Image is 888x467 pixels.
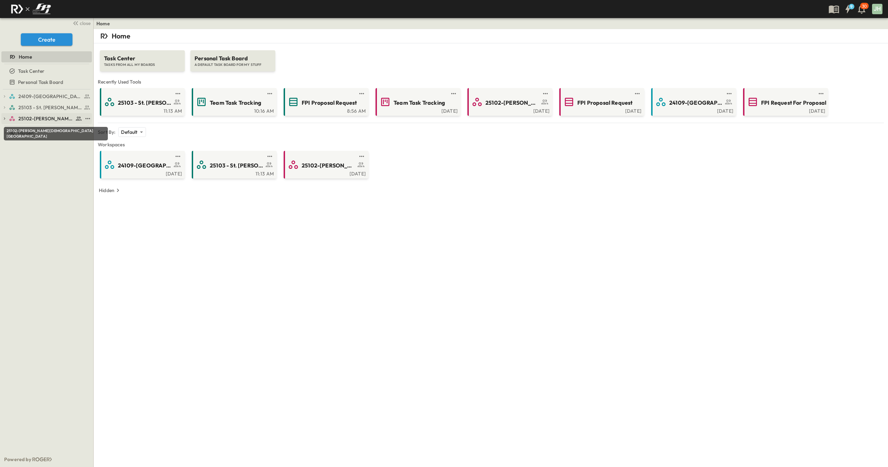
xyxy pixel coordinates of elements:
span: 25103 - St. [PERSON_NAME] Phase 2 [118,99,172,107]
span: Recently Used Tools [98,78,884,85]
div: 25102-Christ The Redeemer Anglican Churchtest [1,113,92,124]
span: 24109-[GEOGRAPHIC_DATA][PERSON_NAME] [669,99,723,107]
span: Team Task Tracking [394,99,445,107]
span: 24109-St. Teresa of Calcutta Parish Hall [18,93,82,100]
div: 25102-[PERSON_NAME][DEMOGRAPHIC_DATA][GEOGRAPHIC_DATA] [4,127,108,140]
button: test [174,152,182,161]
button: test [174,89,182,98]
span: 25103 - St. [PERSON_NAME] Phase 2 [18,104,82,111]
span: 25102-[PERSON_NAME][DEMOGRAPHIC_DATA][GEOGRAPHIC_DATA] [485,99,539,107]
div: Personal Task Boardtest [1,77,92,88]
img: c8d7d1ed905e502e8f77bf7063faec64e13b34fdb1f2bdd94b0e311fc34f8000.png [8,2,53,16]
div: Default [118,127,146,137]
a: 25102-[PERSON_NAME][DEMOGRAPHIC_DATA][GEOGRAPHIC_DATA] [469,96,550,107]
a: 24109-[GEOGRAPHIC_DATA][PERSON_NAME] [653,96,733,107]
span: Workspaces [98,141,884,148]
span: 24109-[GEOGRAPHIC_DATA][PERSON_NAME] [118,162,172,170]
a: [DATE] [653,107,733,113]
a: 25102-Christ The Redeemer Anglican Church [9,114,82,123]
button: test [84,114,92,123]
span: close [80,20,90,27]
nav: breadcrumbs [96,20,114,27]
a: [DATE] [561,107,641,113]
a: 8:56 AM [285,107,366,113]
button: 9 [841,3,855,15]
button: test [817,89,825,98]
button: close [70,18,92,28]
a: 11:13 AM [101,107,182,113]
span: 25102-[PERSON_NAME][DEMOGRAPHIC_DATA][GEOGRAPHIC_DATA] [302,162,355,170]
span: FPI Proposal Request [302,99,357,107]
span: FPI Proposal Request [577,99,632,107]
a: [DATE] [285,170,366,176]
a: 25103 - St. [PERSON_NAME] Phase 2 [9,103,90,112]
button: test [633,89,641,98]
a: Task CenterTASKS FROM ALL MY BOARDS [99,43,186,71]
button: JH [871,3,883,15]
a: 24109-St. Teresa of Calcutta Parish Hall [9,92,90,101]
h6: 9 [850,4,853,9]
span: 25103 - St. [PERSON_NAME] Phase 2 [210,162,264,170]
a: 25103 - St. [PERSON_NAME] Phase 2 [101,96,182,107]
button: test [266,152,274,161]
a: 25103 - St. [PERSON_NAME] Phase 2 [193,159,274,170]
div: 24109-St. Teresa of Calcutta Parish Halltest [1,91,92,102]
p: Hidden [99,187,114,194]
a: Task Center [1,66,90,76]
a: Home [96,20,110,27]
span: Personal Task Board [18,79,63,86]
button: test [357,89,366,98]
a: Personal Task BoardA DEFAULT TASK BOARD FOR MY STUFF [190,43,276,71]
a: FPI Proposal Request [561,96,641,107]
span: Task Center [104,54,181,62]
span: Personal Task Board [195,54,271,62]
span: A DEFAULT TASK BOARD FOR MY STUFF [195,62,271,67]
a: Home [1,52,90,62]
button: test [266,89,274,98]
a: Team Task Tracking [193,96,274,107]
button: Create [21,33,72,46]
a: FPI Proposal Request [285,96,366,107]
button: test [357,152,366,161]
a: [DATE] [377,107,458,113]
p: 30 [862,3,867,9]
button: test [449,89,458,98]
a: 10:16 AM [193,107,274,113]
a: Team Task Tracking [377,96,458,107]
span: Home [19,53,32,60]
button: Hidden [96,185,124,195]
a: FPI Request For Proposal [744,96,825,107]
span: 25102-Christ The Redeemer Anglican Church [18,115,74,122]
a: 24109-[GEOGRAPHIC_DATA][PERSON_NAME] [101,159,182,170]
button: test [541,89,550,98]
a: 25102-[PERSON_NAME][DEMOGRAPHIC_DATA][GEOGRAPHIC_DATA] [285,159,366,170]
span: TASKS FROM ALL MY BOARDS [104,62,181,67]
button: test [725,89,733,98]
a: [DATE] [469,107,550,113]
a: Personal Task Board [1,77,90,87]
p: Default [121,129,137,136]
span: Task Center [18,68,44,75]
a: [DATE] [744,107,825,113]
a: 11:13 AM [193,170,274,176]
div: 25103 - St. [PERSON_NAME] Phase 2test [1,102,92,113]
span: Team Task Tracking [210,99,261,107]
p: Home [112,31,130,41]
span: FPI Request For Proposal [761,99,826,107]
div: JH [872,4,882,14]
a: [DATE] [101,170,182,176]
